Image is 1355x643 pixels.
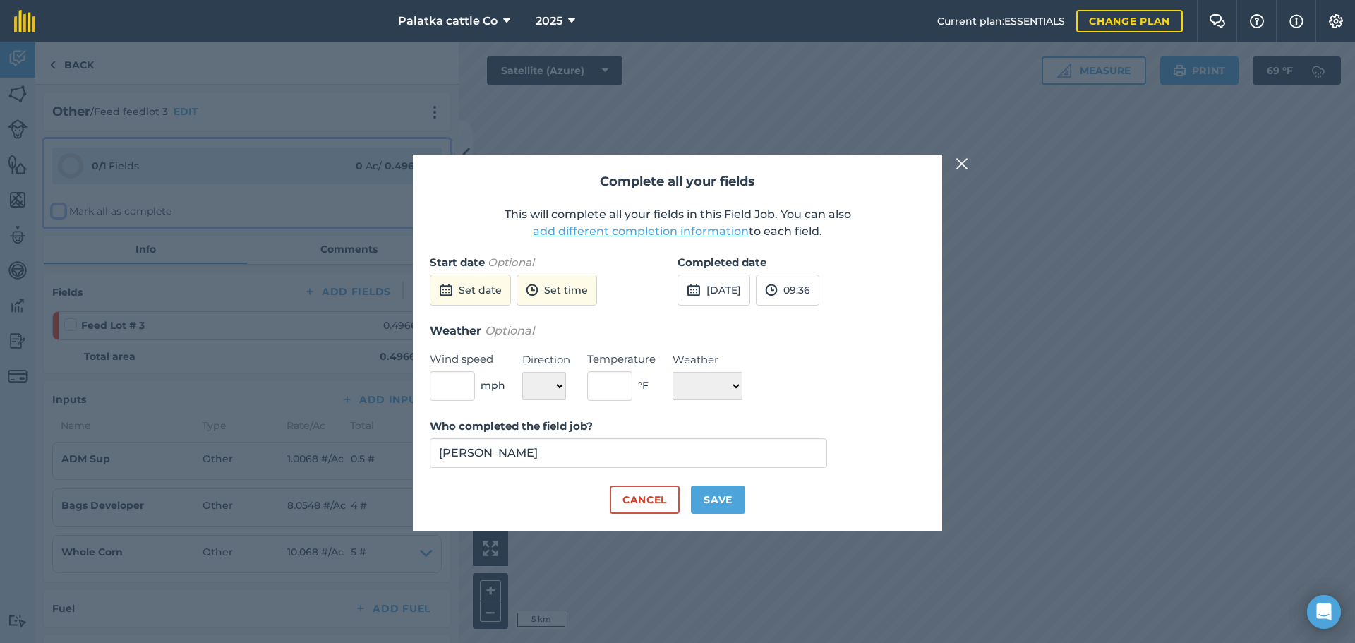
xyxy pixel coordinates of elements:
em: Optional [488,256,534,269]
button: Set date [430,275,511,306]
img: svg+xml;base64,PD94bWwgdmVyc2lvbj0iMS4wIiBlbmNvZGluZz0idXRmLTgiPz4KPCEtLSBHZW5lcmF0b3I6IEFkb2JlIE... [687,282,701,299]
button: add different completion information [533,223,749,240]
em: Optional [485,324,534,337]
button: [DATE] [677,275,750,306]
strong: Start date [430,256,485,269]
span: 2025 [536,13,562,30]
button: Set time [517,275,597,306]
p: This will complete all your fields in this Field Job. You can also to each field. [430,206,925,240]
label: Weather [673,351,742,368]
img: svg+xml;base64,PHN2ZyB4bWxucz0iaHR0cDovL3d3dy53My5vcmcvMjAwMC9zdmciIHdpZHRoPSIyMiIgaGVpZ2h0PSIzMC... [956,155,968,172]
button: Cancel [610,486,680,514]
label: Temperature [587,351,656,368]
span: Palatka cattle Co [398,13,498,30]
img: svg+xml;base64,PD94bWwgdmVyc2lvbj0iMS4wIiBlbmNvZGluZz0idXRmLTgiPz4KPCEtLSBHZW5lcmF0b3I6IEFkb2JlIE... [526,282,538,299]
img: fieldmargin Logo [14,10,35,32]
img: Two speech bubbles overlapping with the left bubble in the forefront [1209,14,1226,28]
img: svg+xml;base64,PD94bWwgdmVyc2lvbj0iMS4wIiBlbmNvZGluZz0idXRmLTgiPz4KPCEtLSBHZW5lcmF0b3I6IEFkb2JlIE... [439,282,453,299]
img: A cog icon [1327,14,1344,28]
span: mph [481,378,505,393]
button: Save [691,486,745,514]
a: Change plan [1076,10,1183,32]
label: Direction [522,351,570,368]
button: 09:36 [756,275,819,306]
h2: Complete all your fields [430,172,925,192]
strong: Completed date [677,256,766,269]
img: A question mark icon [1248,14,1265,28]
div: Open Intercom Messenger [1307,595,1341,629]
span: ° F [638,378,649,393]
strong: Who completed the field job? [430,419,593,433]
label: Wind speed [430,351,505,368]
h3: Weather [430,322,925,340]
img: svg+xml;base64,PD94bWwgdmVyc2lvbj0iMS4wIiBlbmNvZGluZz0idXRmLTgiPz4KPCEtLSBHZW5lcmF0b3I6IEFkb2JlIE... [765,282,778,299]
span: Current plan : ESSENTIALS [937,13,1065,29]
img: svg+xml;base64,PHN2ZyB4bWxucz0iaHR0cDovL3d3dy53My5vcmcvMjAwMC9zdmciIHdpZHRoPSIxNyIgaGVpZ2h0PSIxNy... [1289,13,1303,30]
